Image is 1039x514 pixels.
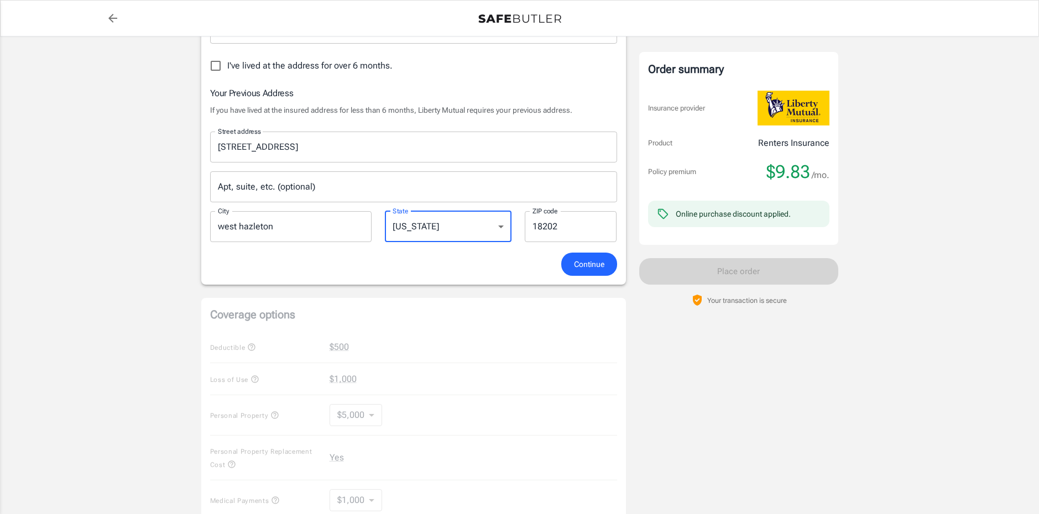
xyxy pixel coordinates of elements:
[210,86,617,100] h6: Your Previous Address
[707,295,787,306] p: Your transaction is secure
[227,59,393,72] span: I've lived at the address for over 6 months.
[766,161,810,183] span: $9.83
[218,206,229,216] label: City
[210,104,617,116] p: If you have lived at the insured address for less than 6 months, Liberty Mutual requires your pre...
[393,206,409,216] label: State
[758,91,829,125] img: Liberty Mutual
[218,127,261,136] label: Street address
[648,61,829,77] div: Order summary
[561,253,617,276] button: Continue
[574,258,604,271] span: Continue
[648,103,705,114] p: Insurance provider
[648,138,672,149] p: Product
[102,7,124,29] a: back to quotes
[676,208,791,219] div: Online purchase discount applied.
[812,167,829,183] span: /mo.
[478,14,561,23] img: Back to quotes
[648,166,696,177] p: Policy premium
[758,137,829,150] p: Renters Insurance
[532,206,558,216] label: ZIP code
